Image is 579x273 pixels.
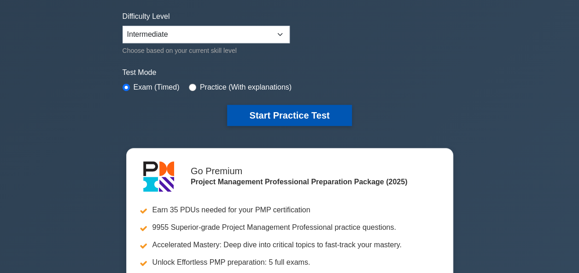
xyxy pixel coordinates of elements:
label: Test Mode [123,67,457,78]
label: Practice (With explanations) [200,82,292,93]
label: Difficulty Level [123,11,170,22]
div: Choose based on your current skill level [123,45,290,56]
button: Start Practice Test [227,105,351,126]
label: Exam (Timed) [134,82,180,93]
